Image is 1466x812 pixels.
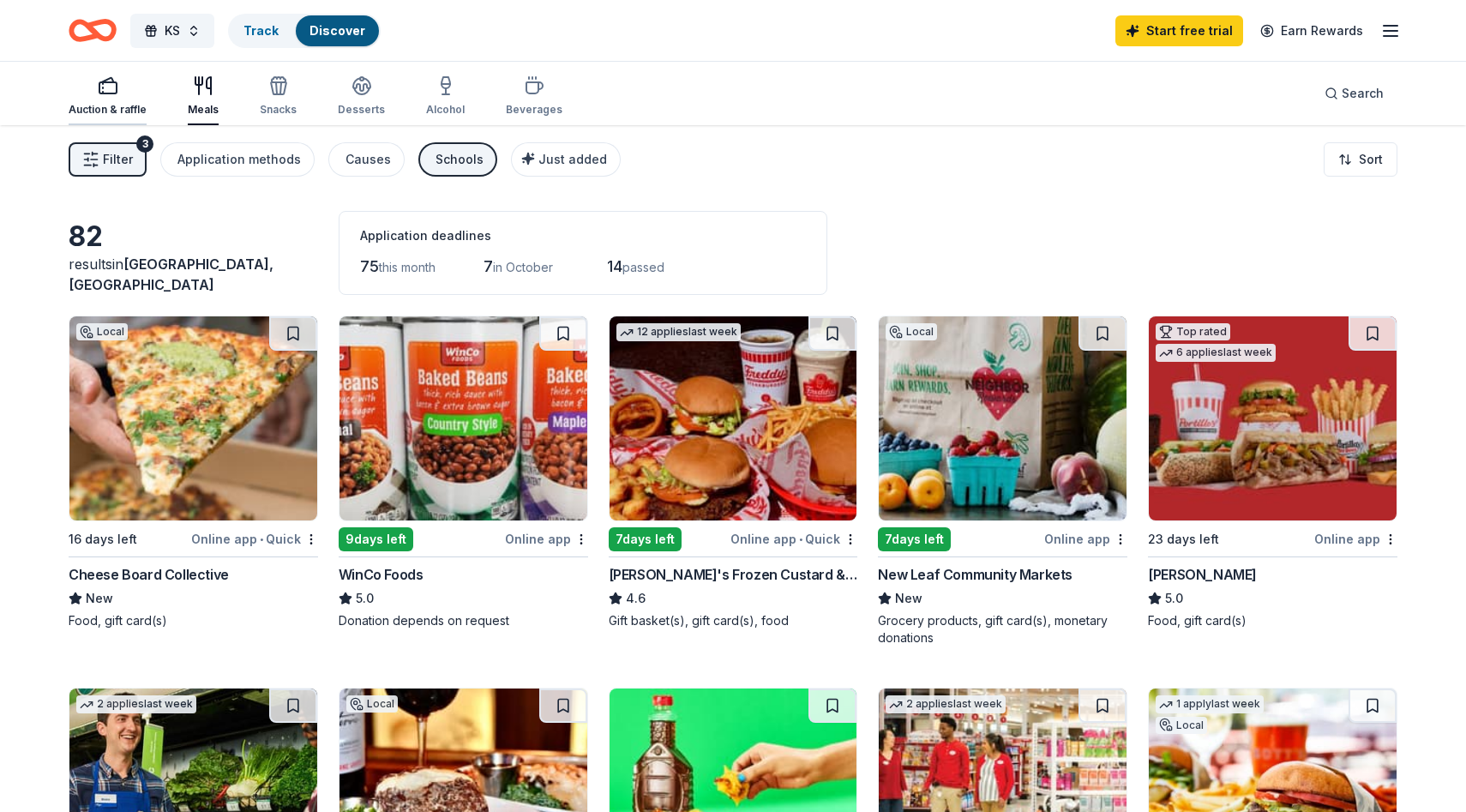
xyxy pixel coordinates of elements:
div: Grocery products, gift card(s), monetary donations [878,612,1127,647]
div: Online app [1044,528,1127,550]
img: Image for Portillo's [1149,316,1397,520]
div: Local [346,695,398,713]
span: in October [493,260,553,274]
span: in [69,256,273,293]
button: Just added [511,142,621,177]
div: [PERSON_NAME]'s Frozen Custard & Steakburgers [609,564,858,585]
span: 5.0 [356,588,374,609]
button: Auction & raffle [69,69,147,125]
div: 23 days left [1148,529,1219,550]
div: results [69,254,318,295]
span: Sort [1359,149,1383,170]
div: WinCo Foods [339,564,424,585]
div: New Leaf Community Markets [878,564,1072,585]
button: Search [1311,76,1397,111]
div: [PERSON_NAME] [1148,564,1257,585]
a: Image for Cheese Board CollectiveLocal16 days leftOnline app•QuickCheese Board CollectiveNewFood,... [69,316,318,629]
button: Filter3 [69,142,147,177]
button: Causes [328,142,405,177]
span: New [86,588,113,609]
div: 12 applies last week [616,323,741,341]
button: Application methods [160,142,315,177]
a: Earn Rewards [1250,15,1373,46]
span: 4.6 [626,588,646,609]
a: Image for New Leaf Community MarketsLocal7days leftOnline appNew Leaf Community MarketsNewGrocery... [878,316,1127,647]
button: TrackDiscover [228,14,381,48]
button: Schools [418,142,497,177]
div: 7 days left [878,527,951,551]
span: 7 [484,257,493,275]
div: Schools [436,149,484,170]
button: Beverages [506,69,562,125]
div: Food, gift card(s) [69,612,318,629]
div: Donation depends on request [339,612,588,629]
span: New [895,588,922,609]
div: Application deadlines [360,226,806,246]
div: Online app [505,528,588,550]
div: Application methods [177,149,301,170]
button: Alcohol [426,69,465,125]
div: Food, gift card(s) [1148,612,1397,629]
div: Online app [1314,528,1397,550]
div: Top rated [1156,323,1230,340]
a: Track [243,23,279,38]
button: Meals [188,69,219,125]
button: Desserts [338,69,385,125]
img: Image for New Leaf Community Markets [879,316,1127,520]
div: Auction & raffle [69,103,147,117]
a: Start free trial [1115,15,1243,46]
span: Filter [103,149,133,170]
div: 2 applies last week [886,695,1006,713]
span: KS [165,21,180,41]
span: [GEOGRAPHIC_DATA], [GEOGRAPHIC_DATA] [69,256,273,293]
div: Gift basket(s), gift card(s), food [609,612,858,629]
div: 6 applies last week [1156,344,1276,362]
div: 9 days left [339,527,413,551]
button: Snacks [260,69,297,125]
a: Image for Portillo'sTop rated6 applieslast week23 days leftOnline app[PERSON_NAME]5.0Food, gift c... [1148,316,1397,629]
span: passed [622,260,664,274]
a: Image for WinCo Foods9days leftOnline appWinCo Foods5.0Donation depends on request [339,316,588,629]
button: KS [130,14,214,48]
span: this month [379,260,436,274]
a: Home [69,10,117,51]
span: 75 [360,257,379,275]
span: Just added [538,152,607,166]
a: Image for Freddy's Frozen Custard & Steakburgers12 applieslast week7days leftOnline app•Quick[PER... [609,316,858,629]
div: 16 days left [69,529,137,550]
div: 2 applies last week [76,695,196,713]
img: Image for Freddy's Frozen Custard & Steakburgers [610,316,857,520]
div: Meals [188,103,219,117]
span: 14 [607,257,622,275]
div: Desserts [338,103,385,117]
a: Discover [309,23,365,38]
div: Beverages [506,103,562,117]
div: Online app Quick [191,528,318,550]
div: Local [1156,717,1207,734]
div: 1 apply last week [1156,695,1264,713]
div: Local [76,323,128,340]
div: Causes [345,149,391,170]
div: Online app Quick [730,528,857,550]
span: 5.0 [1165,588,1183,609]
img: Image for WinCo Foods [339,316,587,520]
span: • [260,532,263,546]
div: Cheese Board Collective [69,564,229,585]
div: 3 [136,135,153,153]
div: Snacks [260,103,297,117]
div: 82 [69,220,318,254]
div: Local [886,323,937,340]
button: Sort [1324,142,1397,177]
img: Image for Cheese Board Collective [69,316,317,520]
span: Search [1342,83,1384,104]
span: • [799,532,802,546]
div: 7 days left [609,527,682,551]
div: Alcohol [426,103,465,117]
